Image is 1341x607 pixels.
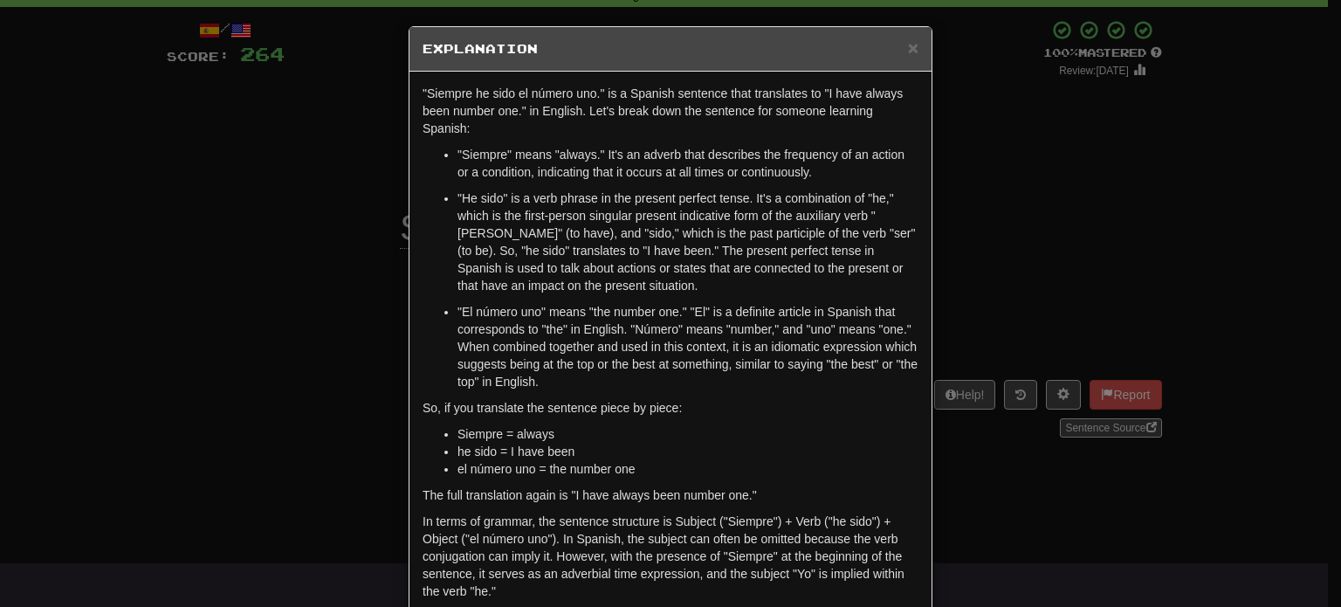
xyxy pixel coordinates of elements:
span: × [908,38,918,58]
p: So, if you translate the sentence piece by piece: [423,399,918,417]
p: "Siempre" means "always." It's an adverb that describes the frequency of an action or a condition... [457,146,918,181]
p: In terms of grammar, the sentence structure is Subject ("Siempre") + Verb ("he sido") + Object ("... [423,513,918,600]
li: Siempre = always [457,425,918,443]
p: "Siempre he sido el número uno." is a Spanish sentence that translates to "I have always been num... [423,85,918,137]
p: "El número uno" means "the number one." "El" is a definite article in Spanish that corresponds to... [457,303,918,390]
button: Close [908,38,918,57]
h5: Explanation [423,40,918,58]
p: "He sido" is a verb phrase in the present perfect tense. It's a combination of "he," which is the... [457,190,918,294]
li: he sido = I have been [457,443,918,460]
li: el número uno = the number one [457,460,918,478]
p: The full translation again is "I have always been number one." [423,486,918,504]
